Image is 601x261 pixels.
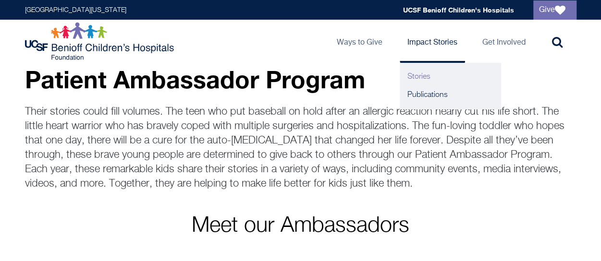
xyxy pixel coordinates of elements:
[25,215,576,237] p: Meet our Ambassadors
[400,86,501,104] a: Publications
[475,20,533,63] a: Get Involved
[329,20,390,63] a: Ways to Give
[403,6,514,14] a: UCSF Benioff Children's Hospitals
[400,20,465,63] a: Impact Stories
[533,0,576,20] a: Give
[25,22,176,60] img: Logo for UCSF Benioff Children's Hospitals Foundation
[400,68,501,86] a: Stories
[25,105,576,191] p: Their stories could fill volumes. The teen who put baseball on hold after an allergic reaction ne...
[25,7,126,13] a: [GEOGRAPHIC_DATA][US_STATE]
[25,66,576,93] p: Patient Ambassador Program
